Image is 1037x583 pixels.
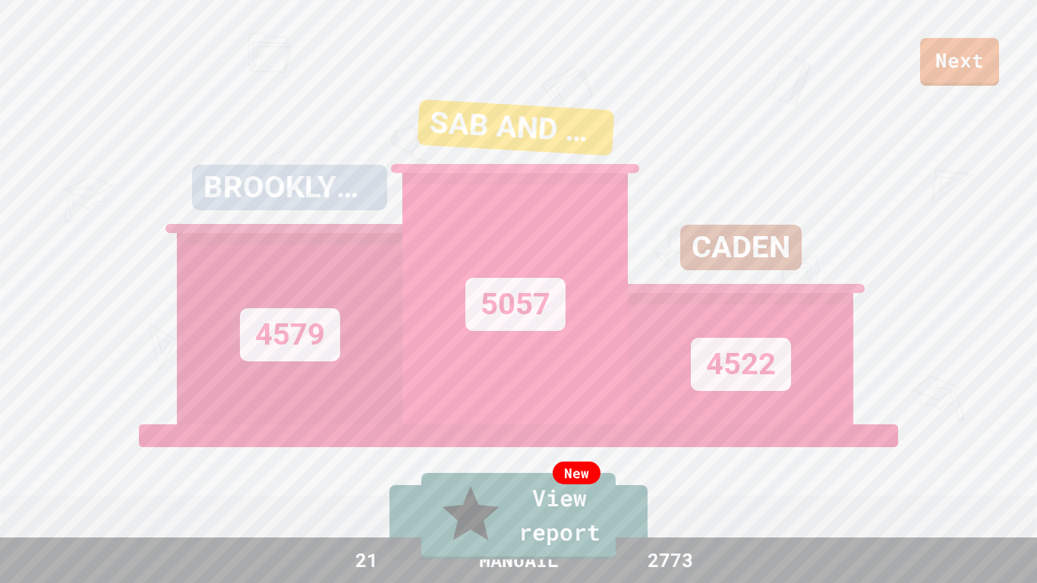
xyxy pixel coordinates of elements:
div: 4579 [240,308,340,361]
a: View report [421,473,616,559]
div: BROOKLYN&AMELIA [192,165,387,210]
div: CADEN [680,225,802,270]
div: SAB AND AVA [417,99,614,156]
a: Next [920,38,999,86]
div: 5057 [465,278,566,331]
div: 4522 [691,338,791,391]
div: New [553,462,600,484]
